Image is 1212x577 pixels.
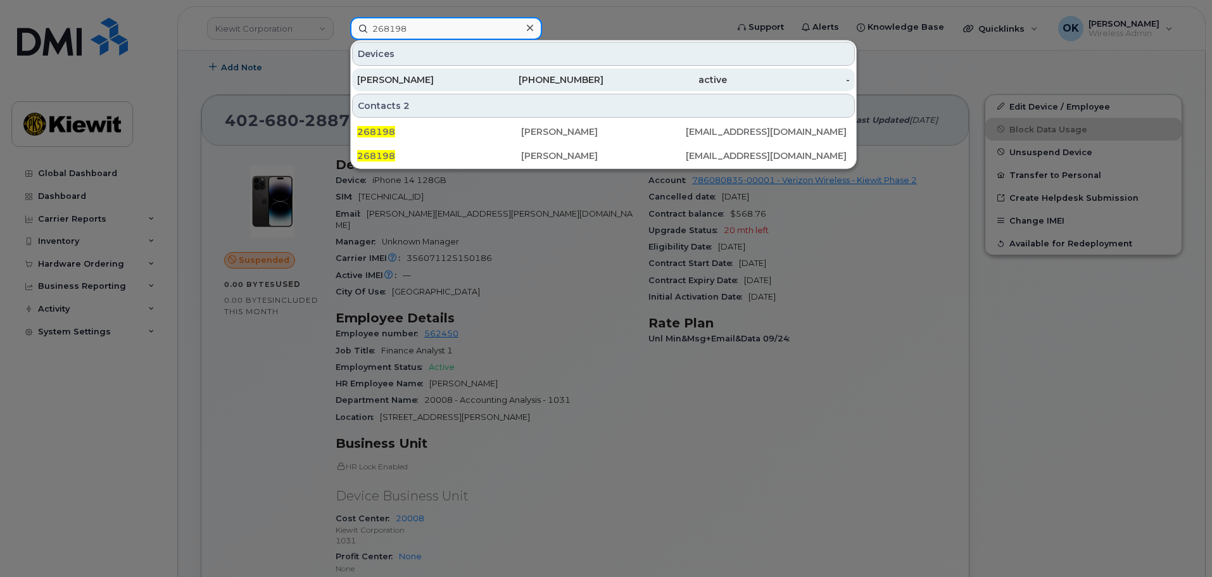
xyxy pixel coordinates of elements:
input: Find something... [350,17,542,40]
div: Devices [352,42,855,66]
div: [PERSON_NAME] [521,125,685,138]
div: [PERSON_NAME] [521,149,685,162]
div: [EMAIL_ADDRESS][DOMAIN_NAME] [686,125,850,138]
a: 268198[PERSON_NAME][EMAIL_ADDRESS][DOMAIN_NAME] [352,144,855,167]
span: 268198 [357,126,395,137]
div: [PHONE_NUMBER] [481,73,604,86]
div: - [727,73,850,86]
iframe: Messenger Launcher [1157,522,1203,567]
a: 268198[PERSON_NAME][EMAIL_ADDRESS][DOMAIN_NAME] [352,120,855,143]
div: [PERSON_NAME] [357,73,481,86]
span: 2 [403,99,410,112]
a: [PERSON_NAME][PHONE_NUMBER]active- [352,68,855,91]
div: [EMAIL_ADDRESS][DOMAIN_NAME] [686,149,850,162]
div: Contacts [352,94,855,118]
div: active [603,73,727,86]
span: 268198 [357,150,395,162]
